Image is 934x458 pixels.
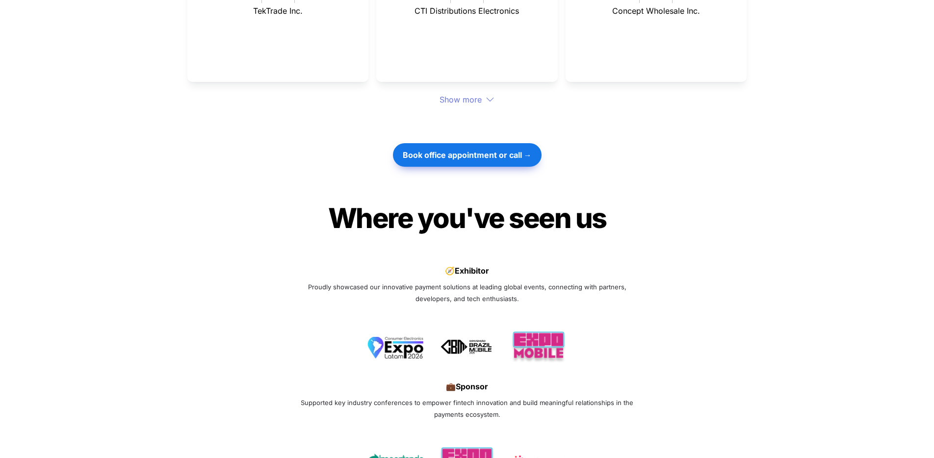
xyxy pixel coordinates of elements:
strong: Sponsor [456,382,488,391]
span: 💼 [446,382,456,391]
span: CTI Distributions Electronics [415,6,519,16]
span: Supported key industry conferences to empower fintech innovation and build meaningful relationshi... [301,399,635,418]
strong: Book office appointment or call → [403,150,532,160]
span: Where you've seen us [328,202,606,235]
div: Show more [187,94,747,105]
span: TekTrade Inc. [253,6,303,16]
span: Proudly showcased our innovative payment solutions at leading global events, connecting with part... [308,283,628,303]
span: Join 1000+ happy startups that use Cardy [372,246,563,258]
span: Concept Wholesale Inc. [612,6,700,16]
a: Book office appointment or call → [393,138,542,172]
span: 🧭 [445,266,455,276]
strong: Exhibitor [455,266,489,276]
button: Book office appointment or call → [393,143,542,167]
